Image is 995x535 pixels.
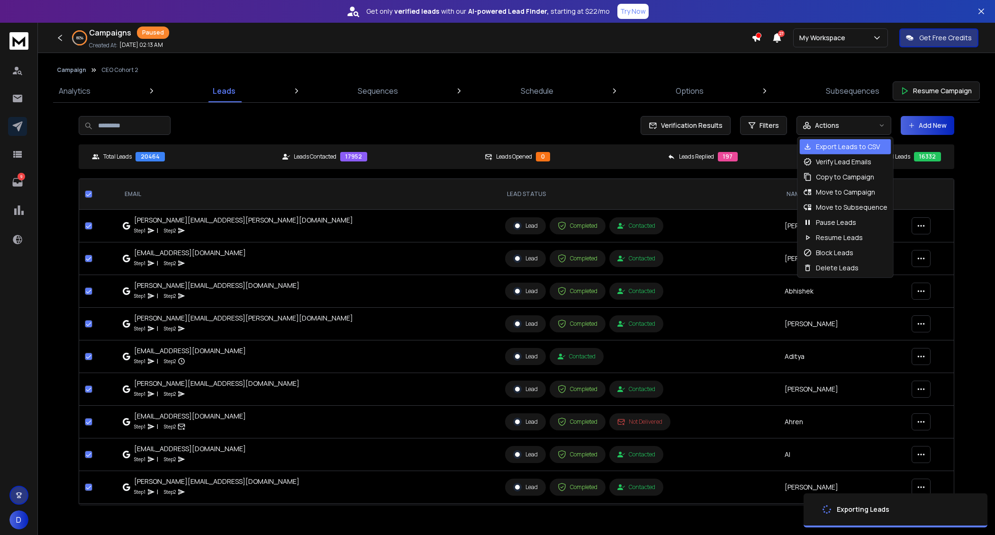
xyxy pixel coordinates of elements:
a: Leads [207,80,241,102]
button: Verification Results [641,116,731,135]
p: | [157,389,158,399]
p: Step 2 [164,226,176,235]
div: [PERSON_NAME][EMAIL_ADDRESS][DOMAIN_NAME] [134,281,299,290]
div: Completed [558,483,597,491]
th: NAME [779,179,905,210]
div: Lead [513,450,538,459]
div: Lead [513,254,538,263]
p: Step 1 [134,389,145,399]
p: Step 1 [134,487,145,497]
div: Contacted [617,287,655,295]
div: Contacted [617,451,655,458]
p: Get Free Credits [919,33,972,43]
p: Total Leads [103,153,132,160]
button: Resume Campaign [893,81,980,100]
p: Try Now [620,7,646,16]
div: Lead [513,320,538,328]
p: Leads Opened [496,153,532,160]
p: Block Leads [816,248,853,258]
span: Verification Results [657,121,723,130]
div: Contacted [617,483,655,491]
div: Completed [558,254,597,263]
h1: Campaigns [89,27,131,38]
p: Step 1 [134,422,145,431]
div: [EMAIL_ADDRESS][DOMAIN_NAME] [134,346,246,356]
p: Leads [213,85,235,97]
div: Completed [558,418,597,426]
p: Step 2 [164,389,176,399]
p: Subsequences [826,85,879,97]
button: Campaign [57,66,86,74]
div: [PERSON_NAME][EMAIL_ADDRESS][DOMAIN_NAME] [134,379,299,388]
button: Add New [901,116,954,135]
p: Step 2 [164,487,176,497]
p: Step 1 [134,226,145,235]
button: Try Now [617,4,649,19]
p: Step 2 [164,455,176,464]
a: 9 [8,173,27,192]
div: Lead [513,352,538,361]
div: [PERSON_NAME][EMAIL_ADDRESS][PERSON_NAME][DOMAIN_NAME] [134,215,353,225]
p: [DATE] 02:13 AM [119,41,163,49]
div: [EMAIL_ADDRESS][DOMAIN_NAME] [134,444,246,454]
p: 9 [18,173,25,180]
a: Analytics [53,80,96,102]
div: Contacted [558,353,596,360]
a: Subsequences [820,80,885,102]
p: Move to Subsequence [816,203,887,212]
p: | [157,455,158,464]
p: Step 2 [164,259,176,268]
p: | [157,324,158,333]
p: Leads Replied [679,153,714,160]
div: 16332 [914,152,941,161]
div: Contacted [617,222,655,230]
td: [PERSON_NAME] [779,308,905,340]
p: Delete Leads [816,263,859,273]
div: Completed [558,287,597,295]
img: logo [9,32,28,50]
div: Paused [137,27,169,39]
div: Contacted [617,255,655,262]
div: 197 [718,152,738,161]
div: Not Delivered [617,418,662,426]
p: | [157,357,158,366]
p: Created At: [89,42,118,49]
td: [PERSON_NAME] [779,242,905,275]
div: [PERSON_NAME][EMAIL_ADDRESS][PERSON_NAME][DOMAIN_NAME] [134,313,353,323]
p: Analytics [59,85,90,97]
button: Filters [740,116,787,135]
div: Lead [513,418,538,426]
p: | [157,291,158,301]
td: Aditya [779,340,905,373]
p: Verify Lead Emails [816,157,871,167]
span: Filters [760,121,779,130]
p: Step 1 [134,291,145,301]
div: [EMAIL_ADDRESS][DOMAIN_NAME] [134,411,246,421]
div: Contacted [617,320,655,328]
p: Step 2 [164,291,176,301]
p: Step 2 [164,324,176,333]
p: Move to Campaign [816,187,875,197]
a: Schedule [515,80,559,102]
p: 80 % [76,35,83,41]
div: Lead [513,222,538,230]
p: Get only with our starting at $22/mo [366,7,610,16]
button: D [9,510,28,529]
div: Completed [558,450,597,459]
a: Options [670,80,709,102]
p: Resume Leads [816,233,863,242]
p: | [157,422,158,431]
div: Lead [513,483,538,491]
p: Copy to Campaign [816,172,874,182]
p: | [157,487,158,497]
p: Leads Contacted [294,153,336,160]
p: Sequences [358,85,398,97]
th: LEAD STATUS [499,179,779,210]
div: Completed [558,320,597,328]
p: Step 1 [134,455,145,464]
p: Schedule [521,85,553,97]
div: [EMAIL_ADDRESS][DOMAIN_NAME] [134,248,246,258]
div: Lead [513,385,538,393]
p: Step 2 [164,357,176,366]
